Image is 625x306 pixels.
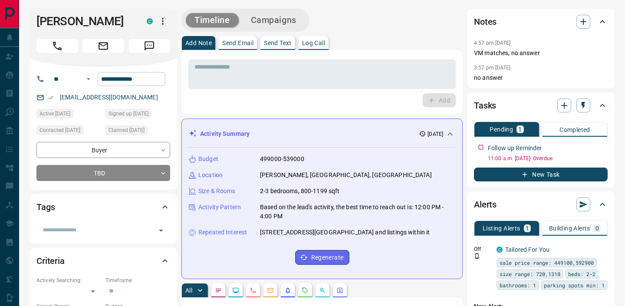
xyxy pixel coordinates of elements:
p: 1 [526,225,529,231]
p: Completed [559,127,590,133]
svg: Push Notification Only [474,253,480,259]
h2: Notes [474,15,497,29]
div: Alerts [474,194,608,215]
span: size range: 720,1318 [500,270,560,278]
span: bathrooms: 1 [500,281,536,290]
svg: Emails [267,287,274,294]
h2: Criteria [36,254,65,268]
button: Open [155,224,167,237]
p: Activity Summary [200,129,250,138]
p: 499000-539000 [260,155,304,164]
p: Repeated Interest [198,228,247,237]
svg: Agent Actions [336,287,343,294]
button: Regenerate [295,250,349,265]
svg: Calls [250,287,257,294]
p: Building Alerts [549,225,590,231]
button: Open [83,74,94,84]
div: Thu Jul 31 2025 [36,125,101,138]
span: Email [82,39,124,53]
button: Timeline [186,13,239,27]
p: Activity Pattern [198,203,241,212]
div: Criteria [36,250,170,271]
div: Tags [36,197,170,217]
span: Contacted [DATE] [39,126,80,135]
p: 0 [595,225,599,231]
div: Tasks [474,95,608,116]
svg: Opportunities [319,287,326,294]
div: Thu Jul 31 2025 [105,125,170,138]
p: [STREET_ADDRESS][GEOGRAPHIC_DATA] and listings within it [260,228,430,237]
div: Fri Aug 01 2025 [36,109,101,121]
div: Notes [474,11,608,32]
div: condos.ca [147,18,153,24]
p: Actively Searching: [36,276,101,284]
p: Add Note [185,40,212,46]
button: Campaigns [242,13,305,27]
p: 11:00 a.m. [DATE] - Overdue [488,155,608,162]
p: Follow up Reminder [488,144,542,153]
a: [EMAIL_ADDRESS][DOMAIN_NAME] [60,94,158,101]
svg: Requests [302,287,309,294]
p: Size & Rooms [198,187,236,196]
span: Active [DATE] [39,109,70,118]
span: Signed up [DATE] [109,109,148,118]
p: 4:57 pm [DATE] [474,40,511,46]
span: parking spots min: 1 [544,281,605,290]
span: Call [36,39,78,53]
svg: Notes [215,287,222,294]
a: Tailored For You [505,246,549,253]
p: Send Email [222,40,253,46]
p: Listing Alerts [483,225,520,231]
span: Message [128,39,170,53]
p: Pending [490,126,513,132]
h2: Tasks [474,99,496,112]
p: Budget [198,155,218,164]
p: 2-3 bedrooms, 800-1199 sqft [260,187,340,196]
p: Off [474,245,491,253]
p: Based on the lead's activity, the best time to reach out is: 12:00 PM - 4:00 PM [260,203,455,221]
p: Log Call [302,40,325,46]
div: condos.ca [497,247,503,253]
div: TBD [36,165,170,181]
h2: Tags [36,200,55,214]
span: Claimed [DATE] [109,126,145,135]
div: Thu Jul 31 2025 [105,109,170,121]
p: Location [198,171,223,180]
p: no answer [474,73,608,82]
button: New Task [474,168,608,181]
svg: Lead Browsing Activity [232,287,239,294]
svg: Listing Alerts [284,287,291,294]
p: Timeframe: [105,276,170,284]
p: VM matches, no answer [474,49,608,58]
p: All [185,287,192,293]
svg: Email Verified [48,95,54,101]
p: 3:57 pm [DATE] [474,65,511,71]
span: sale price range: 449100,592900 [500,258,594,267]
p: Send Text [264,40,292,46]
h1: [PERSON_NAME] [36,14,134,28]
p: [PERSON_NAME], [GEOGRAPHIC_DATA], [GEOGRAPHIC_DATA] [260,171,432,180]
p: [DATE] [428,130,443,138]
div: Activity Summary[DATE] [189,126,455,142]
h2: Alerts [474,197,497,211]
span: beds: 2-2 [568,270,595,278]
div: Buyer [36,142,170,158]
p: 1 [518,126,522,132]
